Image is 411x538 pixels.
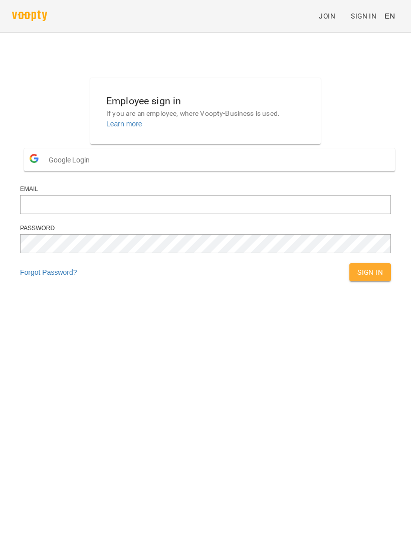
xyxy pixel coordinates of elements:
[20,224,391,233] div: Password
[49,150,95,170] span: Google Login
[319,10,335,22] span: Join
[315,7,347,25] a: Join
[24,148,395,171] button: Google Login
[380,7,399,25] button: EN
[20,185,391,194] div: Email
[12,11,47,21] img: voopty.png
[98,85,313,137] button: Employee sign inIf you are an employee, where Voopty-Business is used.Learn more
[347,7,380,25] a: Sign In
[20,268,77,276] a: Forgot Password?
[106,109,305,119] p: If you are an employee, where Voopty-Business is used.
[384,11,395,21] span: EN
[106,120,142,128] a: Learn more
[106,93,305,109] h6: Employee sign in
[357,266,383,278] span: Sign In
[349,263,391,281] button: Sign In
[351,10,376,22] span: Sign In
